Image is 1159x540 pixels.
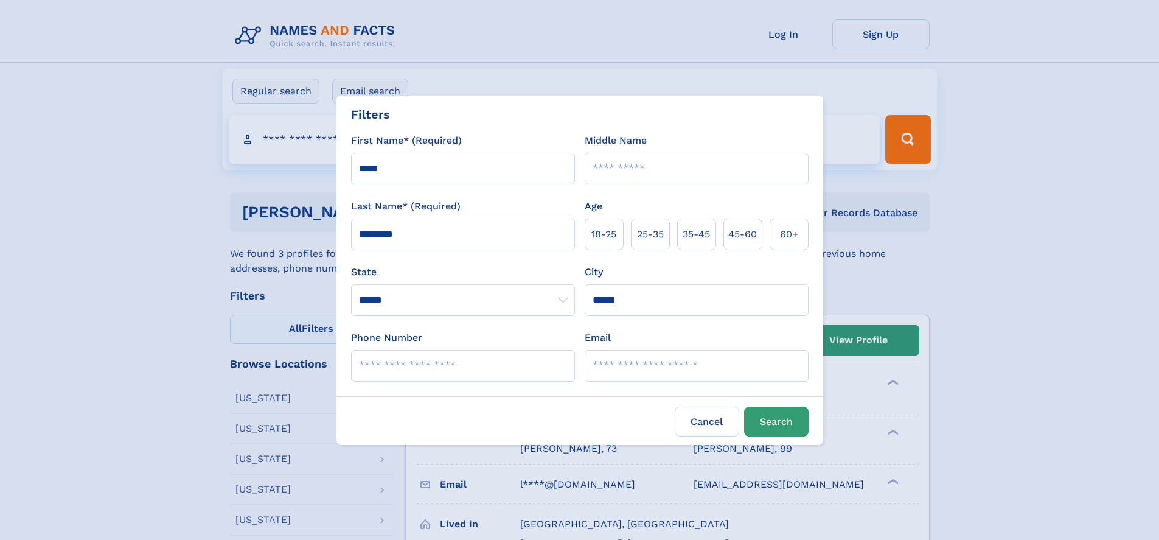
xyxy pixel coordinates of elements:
span: 45‑60 [728,227,757,242]
label: Phone Number [351,331,422,345]
div: Filters [351,105,390,124]
span: 18‑25 [591,227,616,242]
label: Cancel [675,407,739,437]
label: Email [585,331,611,345]
span: 60+ [780,227,798,242]
span: 25‑35 [637,227,664,242]
label: Age [585,199,602,214]
label: Last Name* (Required) [351,199,461,214]
span: 35‑45 [683,227,710,242]
label: Middle Name [585,133,647,148]
label: State [351,265,575,279]
label: City [585,265,603,279]
label: First Name* (Required) [351,133,462,148]
button: Search [744,407,809,437]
